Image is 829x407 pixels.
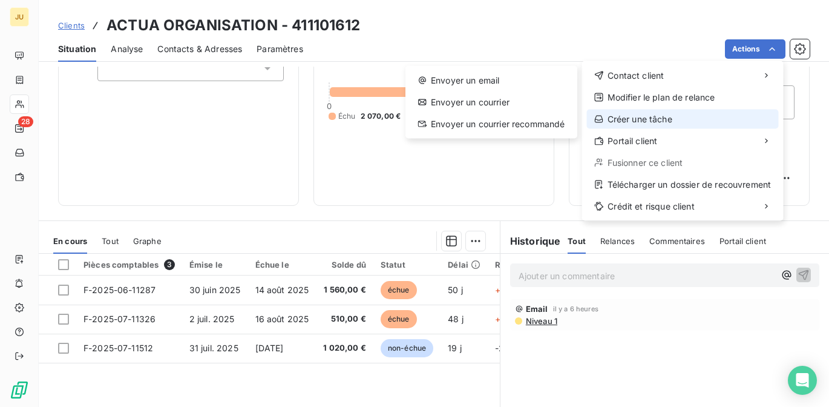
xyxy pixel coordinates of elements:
div: Fusionner ce client [587,153,779,173]
span: Contact client [608,70,664,82]
div: Télécharger un dossier de recouvrement [587,175,779,194]
span: Portail client [608,135,657,147]
div: Actions [582,61,784,221]
div: Envoyer un courrier recommandé [410,114,572,134]
div: Envoyer un email [410,71,572,90]
div: Modifier le plan de relance [587,88,779,107]
div: Créer une tâche [587,110,779,129]
span: Crédit et risque client [608,200,694,213]
div: Envoyer un courrier [410,93,572,112]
